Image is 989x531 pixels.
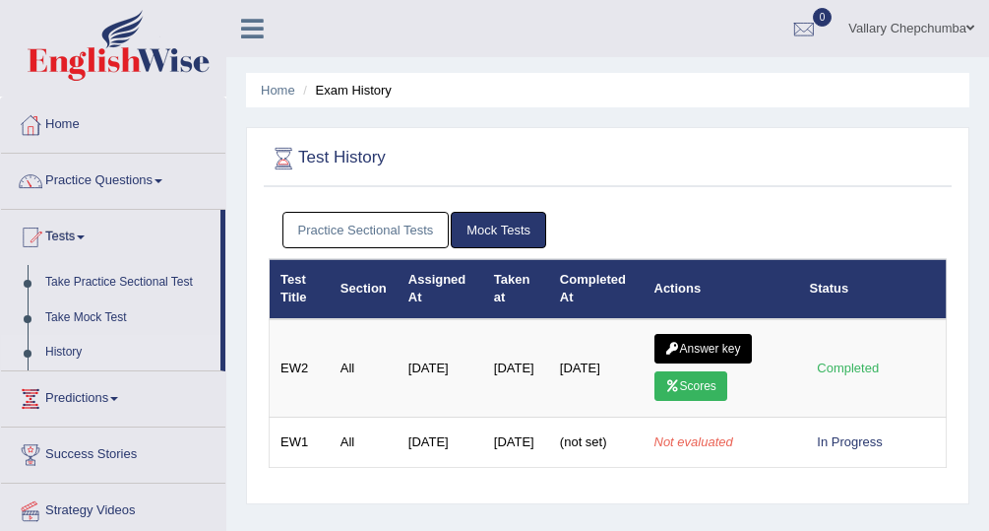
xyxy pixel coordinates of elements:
a: Home [1,98,225,147]
a: Tests [1,210,220,259]
th: Test Title [270,259,330,319]
h2: Test History [269,144,689,173]
th: Section [330,259,398,319]
a: Success Stories [1,428,225,477]
th: Status [799,259,947,319]
td: All [330,319,398,418]
em: Not evaluated [654,434,733,449]
td: [DATE] [483,417,549,467]
td: EW1 [270,417,330,467]
a: Predictions [1,371,225,421]
th: Actions [644,259,799,319]
td: [DATE] [549,319,644,418]
a: Take Mock Test [36,300,220,336]
th: Completed At [549,259,644,319]
span: 0 [813,8,833,27]
td: EW2 [270,319,330,418]
th: Assigned At [398,259,483,319]
a: Practice Sectional Tests [282,212,450,248]
a: Answer key [654,334,752,364]
a: Scores [654,371,727,401]
a: Practice Questions [1,154,225,203]
td: [DATE] [483,319,549,418]
li: Exam History [298,81,392,100]
td: All [330,417,398,467]
span: (not set) [560,434,607,449]
a: Mock Tests [451,212,546,248]
div: In Progress [810,431,891,452]
td: [DATE] [398,319,483,418]
td: [DATE] [398,417,483,467]
div: Completed [810,358,887,378]
a: History [36,335,220,370]
th: Taken at [483,259,549,319]
a: Take Practice Sectional Test [36,265,220,300]
a: Home [261,83,295,98]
